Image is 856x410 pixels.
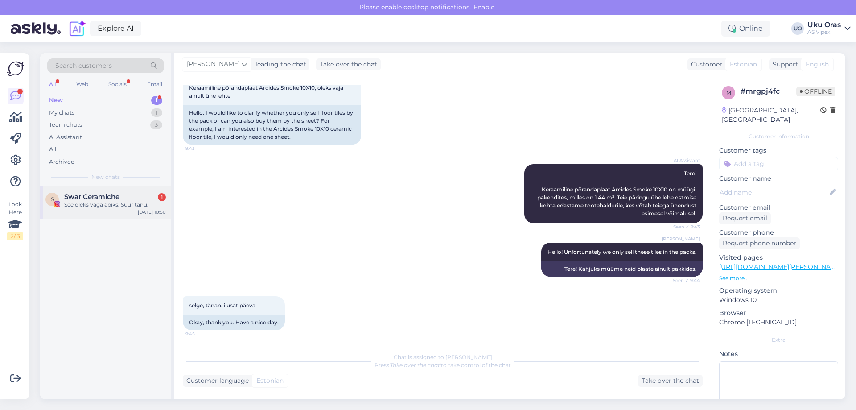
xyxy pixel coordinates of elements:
span: New chats [91,173,120,181]
p: Customer email [719,203,838,212]
span: Chat is assigned to [PERSON_NAME] [394,354,492,360]
div: AS Vipex [807,29,841,36]
div: Customer information [719,133,838,141]
div: Take over the chat [316,58,381,70]
span: Search customers [55,61,112,70]
img: explore-ai [68,19,86,38]
span: Enable [471,3,497,11]
a: [URL][DOMAIN_NAME][PERSON_NAME] [719,263,842,271]
span: [PERSON_NAME] [662,236,700,242]
div: AI Assistant [49,133,82,142]
div: UO [791,22,804,35]
span: Press to take control of the chat [374,362,511,369]
div: 3 [150,120,162,129]
p: Visited pages [719,253,838,262]
span: S [51,196,54,203]
span: m [726,89,731,96]
p: Browser [719,308,838,318]
p: Windows 10 [719,295,838,305]
div: Online [721,21,770,37]
div: Socials [107,79,128,90]
div: Tere! Kahjuks müüme neid plaate ainult pakkides. [541,261,703,277]
div: Hello. I would like to clarify whether you only sell floor tiles by the pack or can you also buy ... [183,105,361,145]
p: Notes [719,349,838,359]
span: Estonian [730,60,757,69]
div: 1 [151,108,162,117]
p: Customer tags [719,146,838,155]
div: See oleks väga abiks. Suur tänu. [64,201,166,209]
p: Chrome [TECHNICAL_ID] [719,318,838,327]
span: 9:43 [185,145,219,152]
input: Add name [720,187,828,197]
div: Request phone number [719,237,800,249]
div: Okay, thank you. Have a nice day. [183,315,285,330]
span: 9:45 [185,331,219,337]
span: Hello! Unfortunately we only sell these tiles in the packs. [547,248,696,255]
div: [DATE] 10:50 [138,209,166,215]
div: Web [74,79,90,90]
div: Extra [719,336,838,344]
div: Team chats [49,120,82,129]
div: Take over the chat [638,375,703,387]
span: selge, tänan. ilusat päeva [189,302,255,309]
div: 1 [158,193,166,201]
div: My chats [49,108,74,117]
span: Estonian [256,376,284,385]
p: Operating system [719,286,838,295]
span: Seen ✓ 9:44 [667,277,700,284]
span: Seen ✓ 9:43 [667,224,700,230]
p: Customer name [719,174,838,183]
a: Uku OrasAS Vipex [807,21,851,36]
div: All [47,79,58,90]
p: Customer phone [719,228,838,237]
span: [PERSON_NAME] [187,59,240,69]
input: Add a tag [719,157,838,170]
div: # mrgpj4fc [741,86,796,97]
div: Customer language [183,376,249,385]
div: [GEOGRAPHIC_DATA], [GEOGRAPHIC_DATA] [722,106,820,124]
div: Email [145,79,164,90]
span: English [806,60,829,69]
div: Look Here [7,200,23,240]
div: Customer [687,60,722,69]
div: leading the chat [252,60,306,69]
span: Swar Ceramiche [64,193,119,201]
div: Request email [719,212,771,224]
span: AI Assistant [667,157,700,164]
p: See more ... [719,274,838,282]
div: Archived [49,157,75,166]
div: Support [769,60,798,69]
span: Offline [796,87,835,96]
img: Askly Logo [7,60,24,77]
div: 1 [151,96,162,105]
i: 'Take over the chat' [389,362,441,369]
div: All [49,145,57,154]
div: 2 / 3 [7,232,23,240]
div: New [49,96,63,105]
a: Explore AI [90,21,141,36]
div: Uku Oras [807,21,841,29]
